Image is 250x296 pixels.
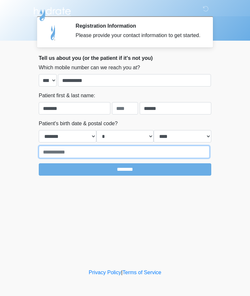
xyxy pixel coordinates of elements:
a: Terms of Service [122,270,161,275]
img: Hydrate IV Bar - Arcadia Logo [32,5,72,21]
img: Agent Avatar [44,23,63,42]
h2: Tell us about you (or the patient if it's not you) [39,55,211,61]
a: Privacy Policy [89,270,121,275]
a: | [121,270,122,275]
div: Please provide your contact information to get started. [76,32,201,39]
label: Which mobile number can we reach you at? [39,64,140,72]
label: Patient's birth date & postal code? [39,120,118,128]
label: Patient first & last name: [39,92,95,100]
